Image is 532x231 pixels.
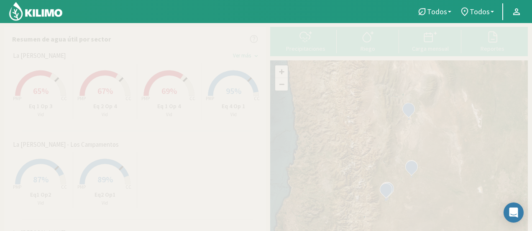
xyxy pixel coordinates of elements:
[274,30,337,52] button: Precipitaciones
[73,200,137,207] p: Vid
[470,7,490,16] span: Todos
[254,96,260,101] tspan: CC
[206,96,214,101] tspan: PMP
[73,102,137,111] p: Eq 2 Op 4
[202,111,266,118] p: Vid
[275,78,288,91] a: Zoom out
[337,30,399,52] button: Riego
[13,184,21,190] tspan: PMP
[9,111,73,118] p: Vid
[13,96,21,101] tspan: PMP
[461,30,524,52] button: Reportes
[402,46,459,52] div: Carga mensual
[125,96,131,101] tspan: CC
[97,174,113,184] span: 89%
[464,46,521,52] div: Reportes
[190,96,196,101] tspan: CC
[33,174,49,184] span: 87%
[73,111,137,118] p: Vid
[137,111,201,118] p: Vid
[137,102,201,111] p: Eq 1 Op 4
[13,140,119,150] span: La [PERSON_NAME] - Los Campamentos
[9,190,73,199] p: Eq1 Op2
[61,96,67,101] tspan: CC
[233,52,251,59] div: Ver más
[141,96,150,101] tspan: PMP
[12,34,111,44] p: Resumen de agua útil por sector
[13,51,66,61] span: La [PERSON_NAME]
[399,30,461,52] button: Carga mensual
[33,86,49,96] span: 65%
[339,46,396,52] div: Riego
[125,184,131,190] tspan: CC
[77,96,86,101] tspan: PMP
[202,102,266,111] p: Eq 4 Op 1
[427,7,447,16] span: Todos
[161,86,177,96] span: 69%
[9,200,73,207] p: Vid
[97,86,113,96] span: 67%
[8,1,63,21] img: Kilimo
[77,184,86,190] tspan: PMP
[73,190,137,199] p: Eq2 Op1
[226,86,241,96] span: 95%
[9,102,73,111] p: Eq 1 Op 3
[277,46,334,52] div: Precipitaciones
[504,202,524,223] div: Open Intercom Messenger
[253,53,259,59] div: keyboard_arrow_down
[275,65,288,78] a: Zoom in
[61,184,67,190] tspan: CC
